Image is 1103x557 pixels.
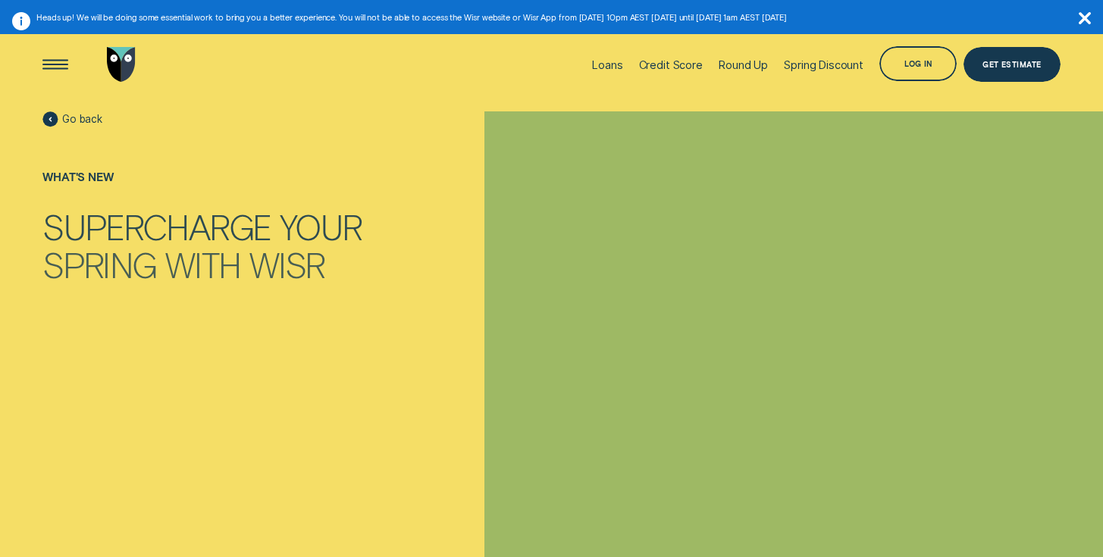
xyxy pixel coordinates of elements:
[42,206,362,276] h1: Supercharge your Spring with Wisr
[719,58,768,71] div: Round Up
[592,26,622,103] a: Loans
[42,111,102,127] a: Go back
[592,58,622,71] div: Loans
[784,58,863,71] div: Spring Discount
[249,247,325,282] div: Wisr
[879,46,957,81] button: Log in
[62,113,102,126] span: Go back
[639,26,703,103] a: Credit Score
[42,209,271,244] div: Supercharge
[280,209,362,244] div: your
[964,47,1061,82] a: Get Estimate
[104,26,139,103] a: Go to home page
[165,247,241,282] div: with
[784,26,863,103] a: Spring Discount
[38,47,73,82] button: Open Menu
[107,47,136,82] img: Wisr
[42,171,362,184] div: What's new
[42,247,156,282] div: Spring
[719,26,768,103] a: Round Up
[639,58,703,71] div: Credit Score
